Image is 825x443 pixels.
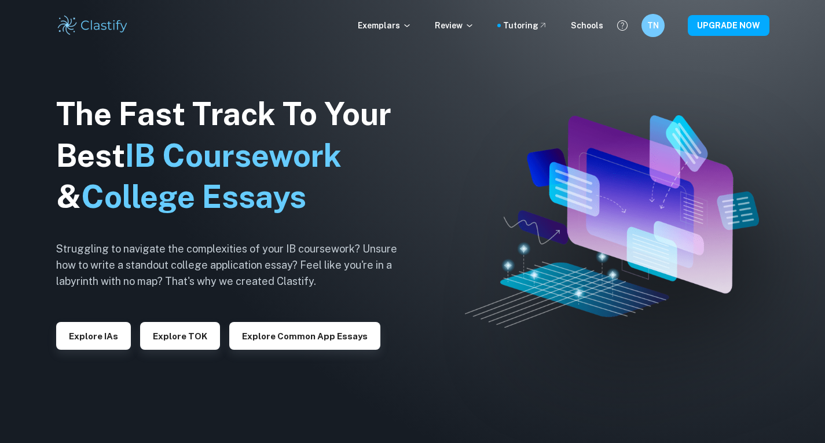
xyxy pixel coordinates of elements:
[229,330,380,341] a: Explore Common App essays
[56,93,415,218] h1: The Fast Track To Your Best &
[503,19,548,32] a: Tutoring
[571,19,603,32] a: Schools
[56,14,130,37] img: Clastify logo
[125,137,342,174] span: IB Coursework
[56,322,131,350] button: Explore IAs
[646,19,659,32] h6: TN
[140,330,220,341] a: Explore TOK
[465,115,759,328] img: Clastify hero
[140,322,220,350] button: Explore TOK
[56,330,131,341] a: Explore IAs
[613,16,632,35] button: Help and Feedback
[688,15,769,36] button: UPGRADE NOW
[358,19,412,32] p: Exemplars
[229,322,380,350] button: Explore Common App essays
[81,178,306,215] span: College Essays
[641,14,665,37] button: TN
[56,241,415,290] h6: Struggling to navigate the complexities of your IB coursework? Unsure how to write a standout col...
[435,19,474,32] p: Review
